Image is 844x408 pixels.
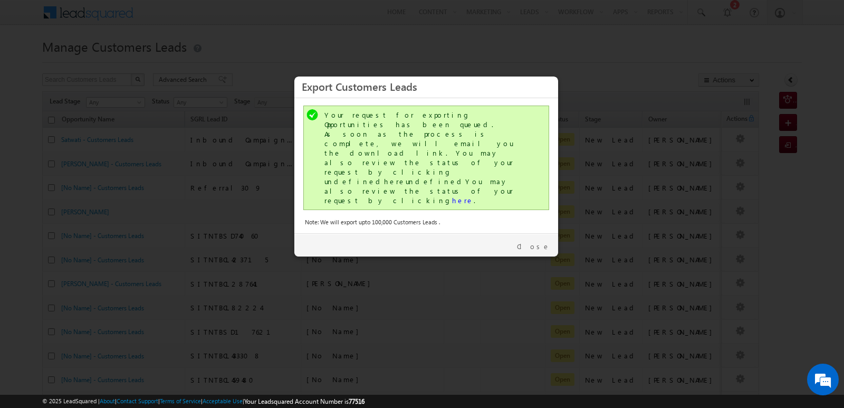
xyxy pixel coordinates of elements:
[302,77,551,96] h3: Export Customers Leads
[517,242,550,251] a: Close
[349,397,365,405] span: 77516
[305,217,548,227] div: Note: We will export upto 100,000 Customers Leads .
[160,397,201,404] a: Terms of Service
[244,397,365,405] span: Your Leadsquared Account Number is
[203,397,243,404] a: Acceptable Use
[117,397,158,404] a: Contact Support
[452,196,474,205] a: here
[42,396,365,406] span: © 2025 LeadSquared | | | | |
[324,110,530,205] div: Your request for exporting Opportunities has been queued. As soon as the process is complete, we ...
[100,397,115,404] a: About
